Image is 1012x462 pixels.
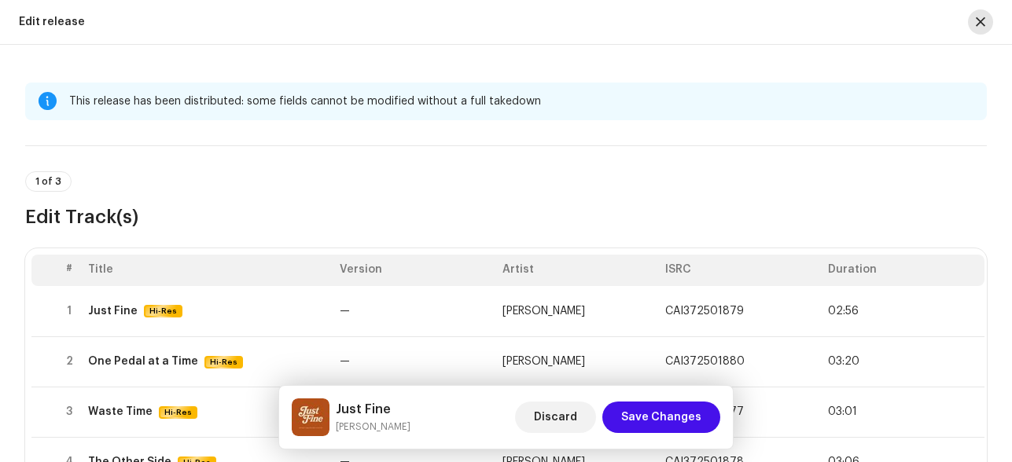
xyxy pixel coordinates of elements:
span: 03:01 [828,405,857,418]
img: 28d6933f-483c-42e3-8914-1e87848f1aba [292,398,329,436]
th: Title [82,255,333,286]
th: Duration [822,255,984,286]
span: CAI372501880 [665,356,745,367]
span: Discard [534,401,577,433]
small: Just Fine [336,419,410,434]
span: Save Changes [621,401,701,433]
span: Jonathan Manafo [502,356,585,367]
span: — [340,356,350,367]
th: Version [333,255,496,286]
button: Save Changes [602,401,720,433]
div: This release has been distributed: some fields cannot be modified without a full takedown [69,92,974,111]
span: — [340,306,350,317]
th: ISRC [659,255,822,286]
span: Jonathan Manafo [502,306,585,317]
h5: Just Fine [336,400,410,419]
h3: Edit Track(s) [25,204,987,229]
th: Artist [496,255,659,286]
span: 02:56 [828,305,859,317]
button: Discard [515,401,596,433]
span: CAI372501879 [665,306,744,317]
span: 03:20 [828,355,859,368]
